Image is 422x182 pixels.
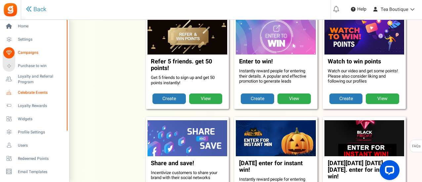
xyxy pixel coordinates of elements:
[18,37,64,42] span: Settings
[328,68,401,84] p: Watch our video and get some points! Please also consider liking and following our profiles
[412,140,421,153] span: FAQs
[3,140,66,151] a: Users
[348,4,369,15] a: Help
[18,74,66,85] span: Loyalty and Referral Program
[18,23,64,29] span: Home
[18,103,64,109] span: Loyalty Rewards
[3,113,66,125] a: Widgets
[239,58,312,68] h3: Enter to win!
[18,156,64,162] span: Redeemed Points
[3,74,66,85] a: Loyalty and Referral Program
[3,2,18,17] img: Gratisfaction
[3,127,66,138] a: Profile Settings
[3,60,66,72] a: Purchase to win
[151,58,224,75] h3: Refer 5 friends. get 50 points!
[18,50,64,55] span: Campaigns
[151,160,224,170] h3: Share and save!
[277,93,311,104] a: View
[381,6,408,13] span: Tea Boutique
[18,63,64,69] span: Purchase to win
[3,153,66,164] a: Redeemed Points
[18,116,64,122] span: Widgets
[189,93,223,104] a: View
[328,58,401,68] h3: Watch to win points
[3,100,66,111] a: Loyalty Rewards
[18,90,64,95] span: Celebrate Events
[239,160,312,177] h3: [DATE] enter for instant win!
[18,129,64,135] span: Profile Settings
[3,47,66,58] a: Campaigns
[152,93,186,104] a: Create
[18,169,64,175] span: Email Templates
[26,5,46,14] a: Back
[18,143,64,148] span: Users
[3,166,66,177] a: Email Templates
[3,34,66,45] a: Settings
[366,93,399,104] a: View
[3,87,66,98] a: Celebrate Events
[356,6,366,13] span: Help
[329,93,363,104] a: Create
[151,75,224,85] p: Get 5 friends to sign up and get 50 points instantly!
[241,93,274,104] a: Create
[236,55,316,93] figcaption: Instantly reward people for entering their details. A popular and effective promotion to generate...
[3,21,66,32] a: Home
